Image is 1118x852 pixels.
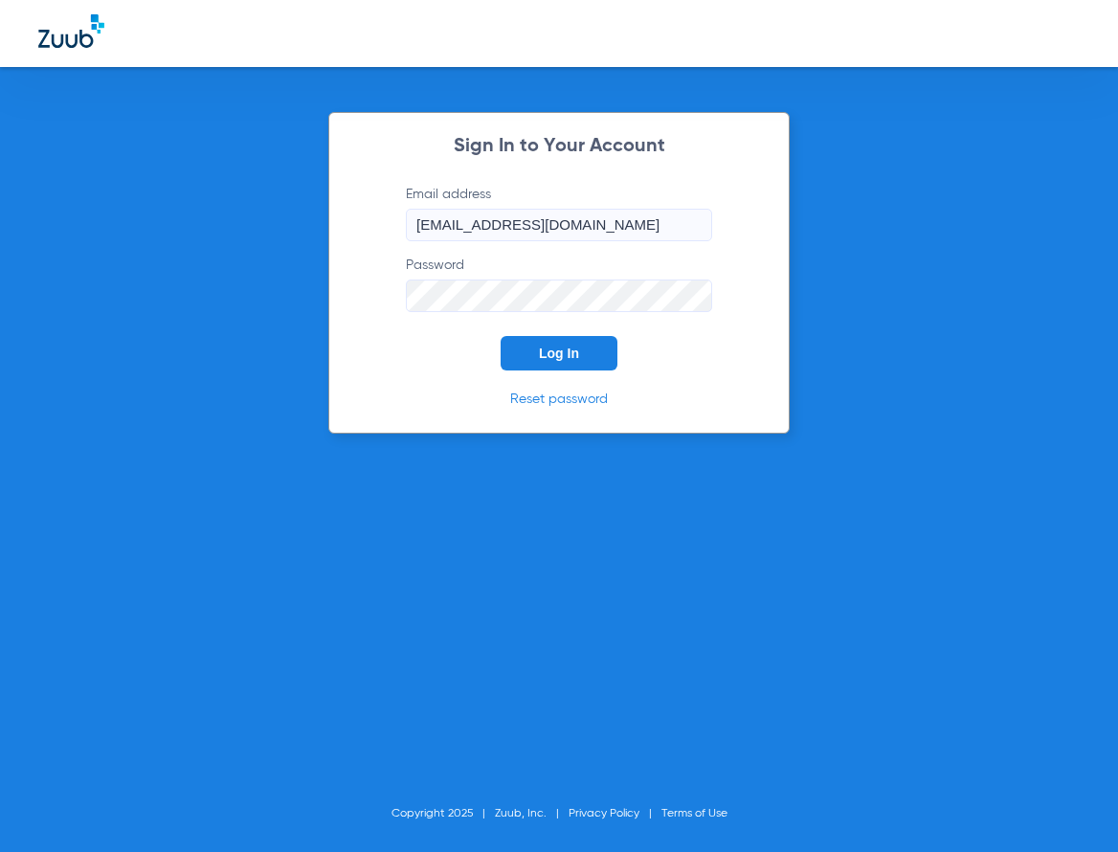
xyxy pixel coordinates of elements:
li: Copyright 2025 [391,804,495,823]
h2: Sign In to Your Account [377,137,741,156]
input: Password [406,280,712,312]
label: Email address [406,185,712,241]
a: Privacy Policy [569,808,639,819]
img: Zuub Logo [38,14,104,48]
span: Log In [539,346,579,361]
label: Password [406,256,712,312]
a: Terms of Use [661,808,727,819]
iframe: Chat Widget [1022,760,1118,852]
button: Log In [501,336,617,370]
a: Reset password [510,392,608,406]
li: Zuub, Inc. [495,804,569,823]
input: Email address [406,209,712,241]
